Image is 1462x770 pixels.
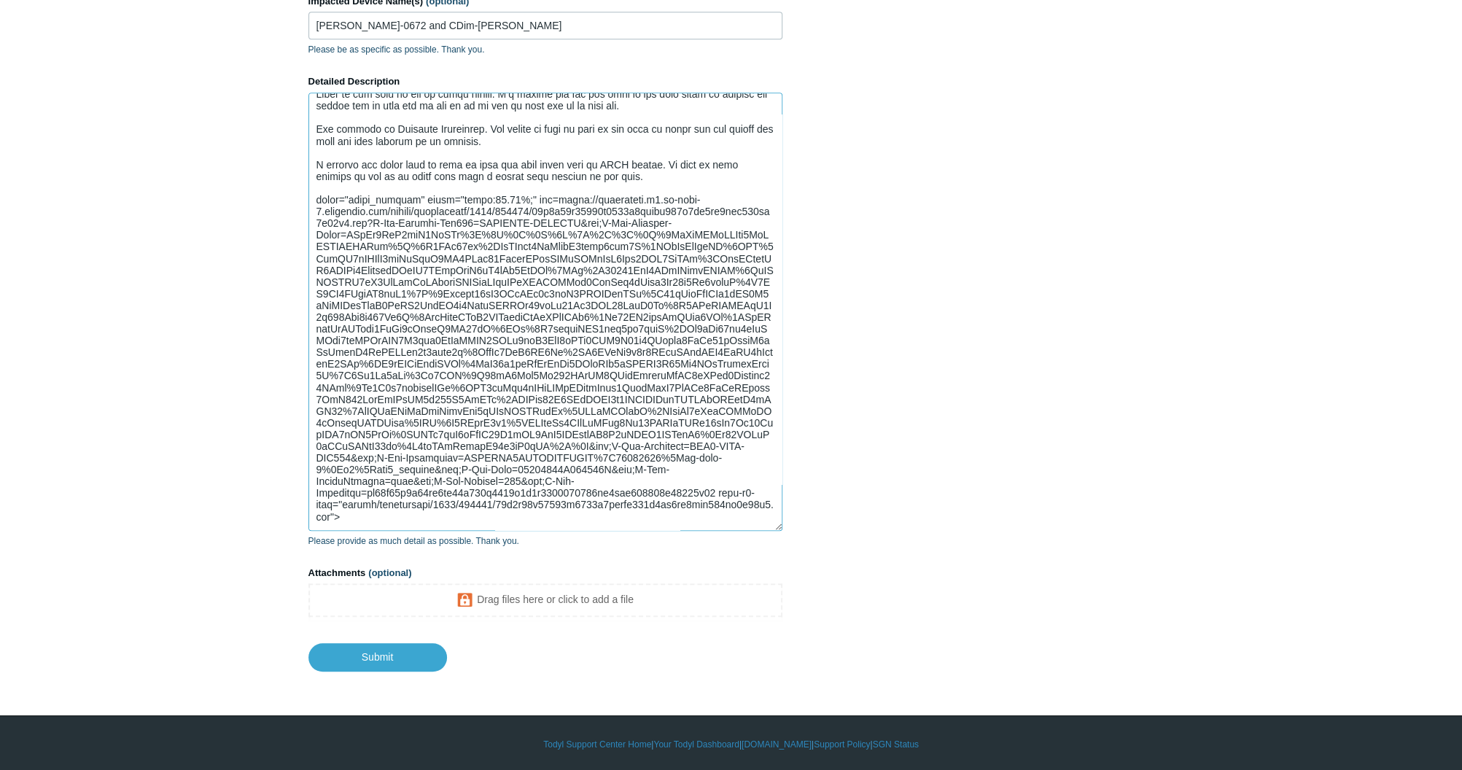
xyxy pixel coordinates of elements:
[308,566,782,580] label: Attachments
[814,738,870,751] a: Support Policy
[308,74,782,89] label: Detailed Description
[543,738,651,751] a: Todyl Support Center Home
[308,738,1154,751] div: | | | |
[873,738,919,751] a: SGN Status
[308,43,782,56] p: Please be as specific as possible. Thank you.
[308,534,782,548] p: Please provide as much detail as possible. Thank you.
[368,567,411,578] span: (optional)
[653,738,739,751] a: Your Todyl Dashboard
[308,643,447,671] input: Submit
[742,738,812,751] a: [DOMAIN_NAME]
